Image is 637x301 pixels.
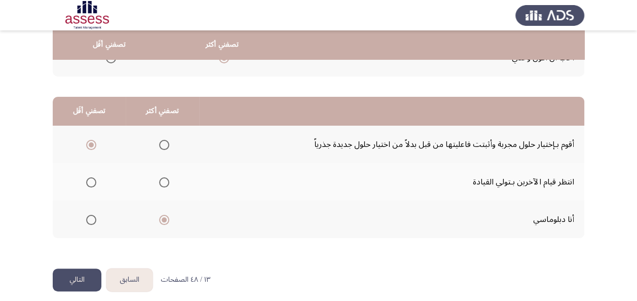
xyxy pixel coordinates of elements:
mat-radio-group: Select an option [82,136,96,153]
img: Assess Talent Management logo [515,1,584,29]
p: ١٣ / ٤٨ الصفحات [161,276,210,284]
th: تصفني أكثر [166,30,279,59]
th: تصفني أقَل [53,30,166,59]
td: انتظر قيام الآخرين بـتولي القيادة [199,163,584,201]
mat-radio-group: Select an option [155,173,169,191]
button: load next page [53,269,101,291]
td: أقوم بـإختيار حلول مجربة وأثبتت فاعليتها من قبل بدلاً من اختيار حلول جديدة جذرياً [199,126,584,163]
td: أنا دبلوماسي [199,201,584,238]
th: تصفني أقَل [53,97,126,126]
mat-radio-group: Select an option [82,211,96,228]
th: تصفني أكثر [126,97,199,126]
img: Assessment logo of Development Assessment R1 (EN/AR) [53,1,122,29]
mat-radio-group: Select an option [155,211,169,228]
mat-radio-group: Select an option [155,136,169,153]
button: load previous page [106,269,153,291]
mat-radio-group: Select an option [82,173,96,191]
